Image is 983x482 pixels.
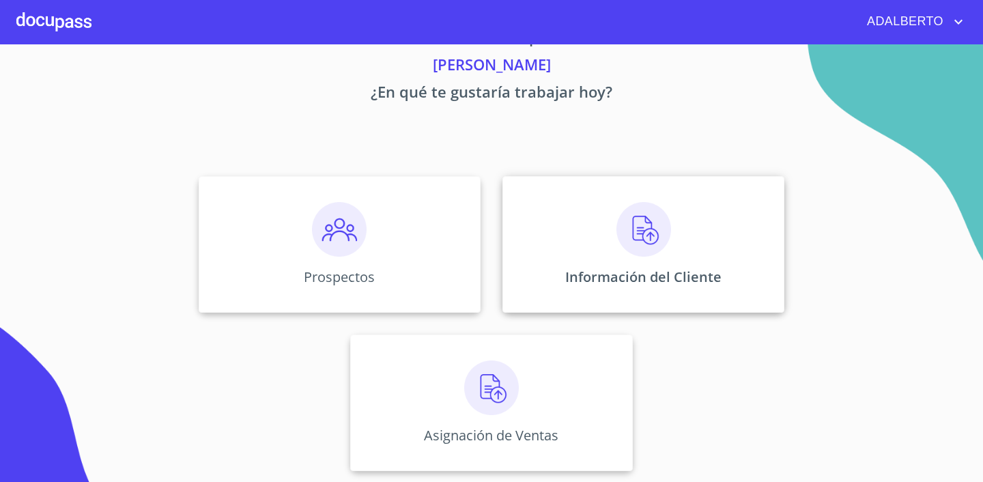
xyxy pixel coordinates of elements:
img: carga.png [616,202,671,257]
p: ¿En qué te gustaría trabajar hoy? [71,81,912,108]
img: carga.png [464,360,519,415]
span: ADALBERTO [857,11,950,33]
button: account of current user [857,11,967,33]
img: prospectos.png [312,202,367,257]
p: Información del Cliente [565,268,722,286]
p: Prospectos [304,268,375,286]
p: [PERSON_NAME] [71,53,912,81]
p: Asignación de Ventas [424,426,558,444]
